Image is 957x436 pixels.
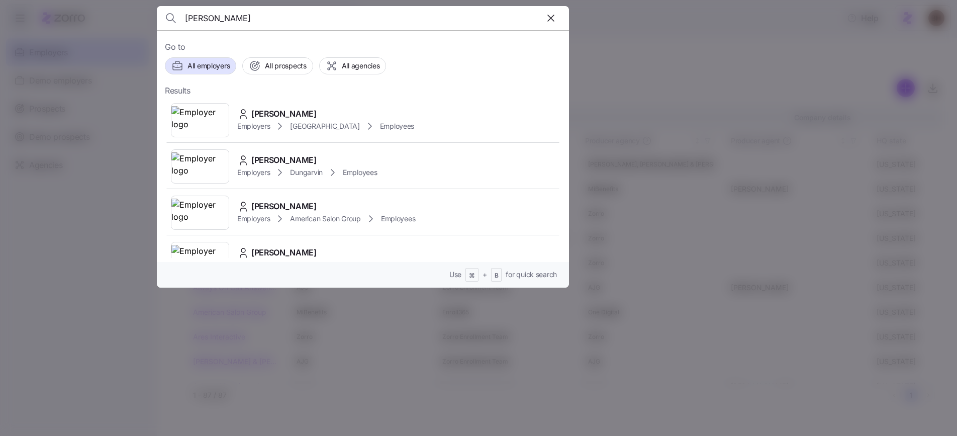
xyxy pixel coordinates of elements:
[290,121,359,131] span: [GEOGRAPHIC_DATA]
[319,57,387,74] button: All agencies
[290,214,360,224] span: American Salon Group
[380,121,414,131] span: Employees
[165,41,561,53] span: Go to
[506,270,557,280] span: for quick search
[171,106,229,134] img: Employer logo
[251,154,317,166] span: [PERSON_NAME]
[171,245,229,273] img: Employer logo
[237,167,270,178] span: Employers
[251,246,317,259] span: [PERSON_NAME]
[251,200,317,213] span: [PERSON_NAME]
[165,84,190,97] span: Results
[495,272,499,280] span: B
[342,61,380,71] span: All agencies
[237,214,270,224] span: Employers
[469,272,475,280] span: ⌘
[171,199,229,227] img: Employer logo
[171,152,229,181] img: Employer logo
[251,108,317,120] span: [PERSON_NAME]
[265,61,306,71] span: All prospects
[343,167,377,178] span: Employees
[187,61,230,71] span: All employers
[165,57,236,74] button: All employers
[242,57,313,74] button: All prospects
[290,167,322,178] span: Dungarvin
[237,121,270,131] span: Employers
[483,270,487,280] span: +
[381,214,415,224] span: Employees
[449,270,461,280] span: Use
